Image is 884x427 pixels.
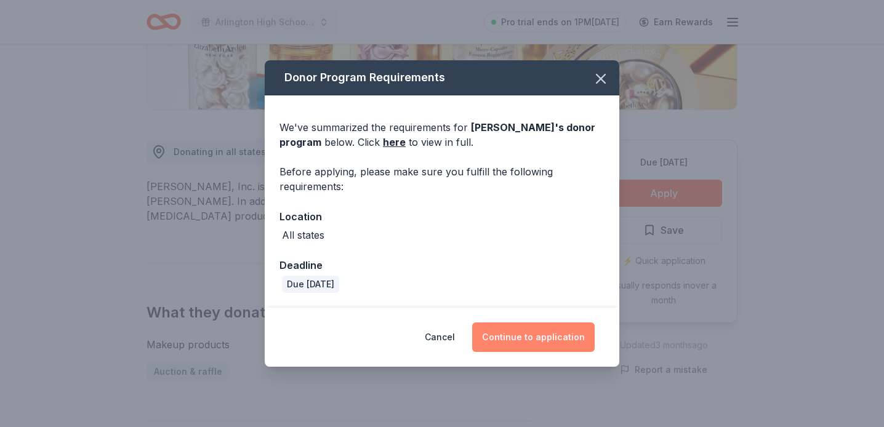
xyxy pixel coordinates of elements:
[265,60,619,95] div: Donor Program Requirements
[279,164,605,194] div: Before applying, please make sure you fulfill the following requirements:
[282,276,339,293] div: Due [DATE]
[282,228,324,242] div: All states
[279,120,605,150] div: We've summarized the requirements for below. Click to view in full.
[425,322,455,352] button: Cancel
[279,209,605,225] div: Location
[279,257,605,273] div: Deadline
[472,322,595,352] button: Continue to application
[383,135,406,150] a: here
